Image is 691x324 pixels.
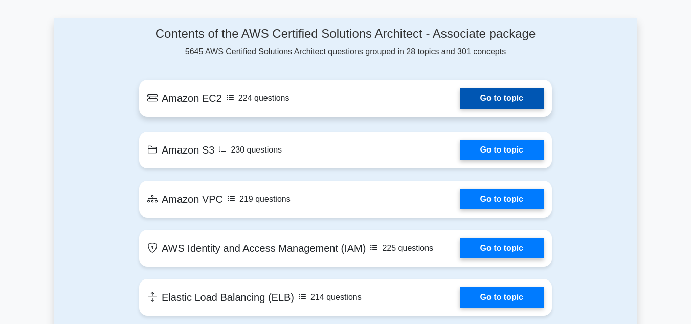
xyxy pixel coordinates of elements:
a: Go to topic [460,88,544,109]
a: Go to topic [460,287,544,308]
h4: Contents of the AWS Certified Solutions Architect - Associate package [139,27,552,41]
a: Go to topic [460,140,544,160]
a: Go to topic [460,238,544,258]
div: 5645 AWS Certified Solutions Architect questions grouped in 28 topics and 301 concepts [139,27,552,58]
a: Go to topic [460,189,544,209]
